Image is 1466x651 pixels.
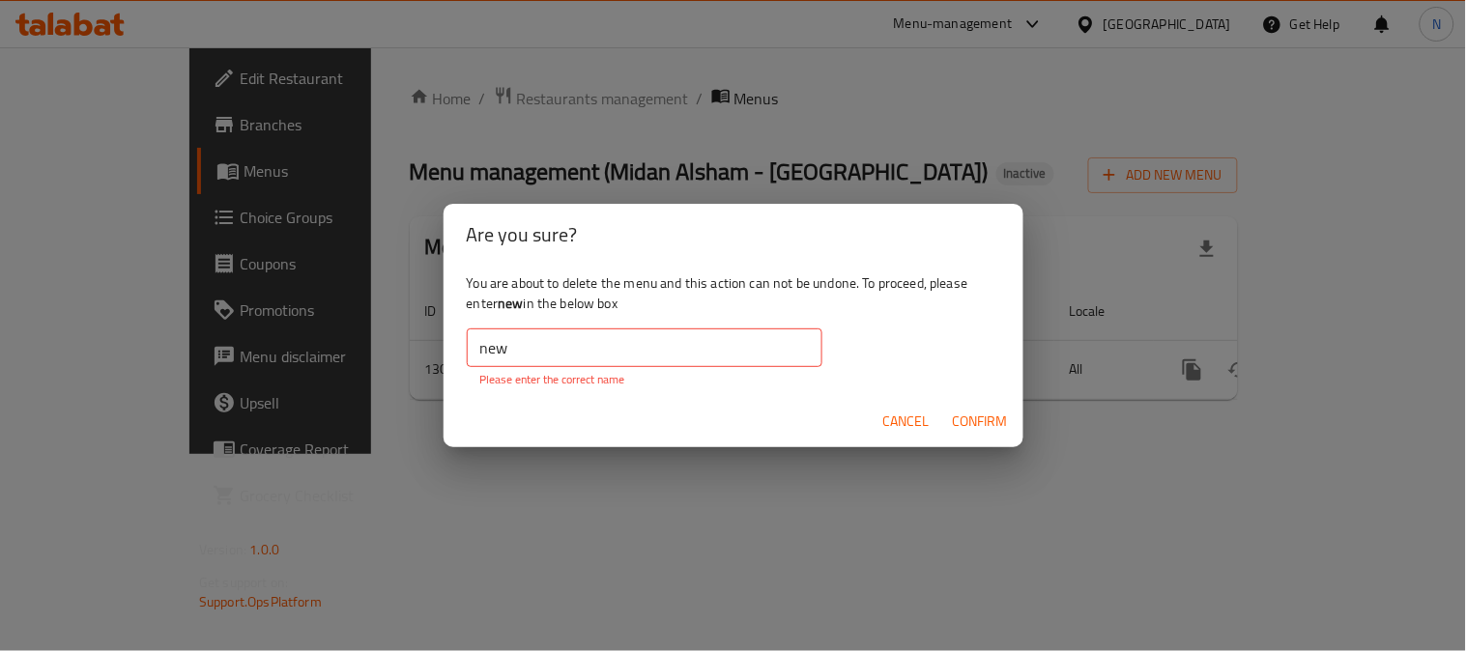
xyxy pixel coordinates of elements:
span: Cancel [883,410,930,434]
p: Please enter the correct name [480,371,809,388]
h2: Are you sure? [467,219,1000,250]
button: Cancel [876,404,937,439]
button: Confirm [945,404,1016,439]
span: Confirm [953,410,1008,434]
div: You are about to delete the menu and this action can not be undone. To proceed, please enter in t... [444,266,1023,395]
b: new [498,291,523,316]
